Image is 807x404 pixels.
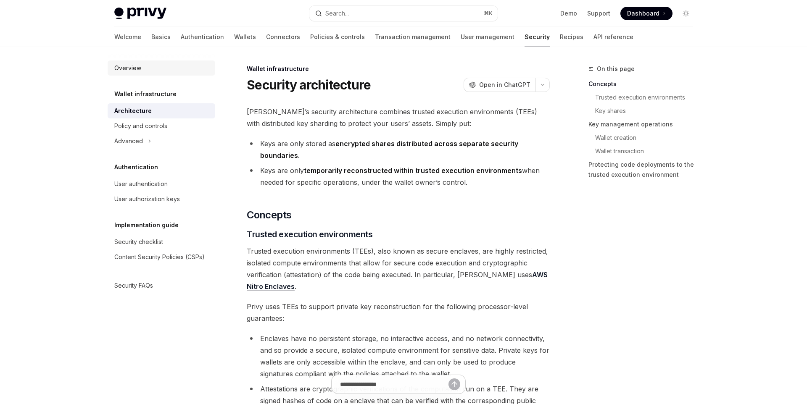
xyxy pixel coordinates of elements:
[309,6,498,21] button: Search...⌘K
[114,63,141,73] div: Overview
[247,208,291,222] span: Concepts
[597,64,635,74] span: On this page
[266,27,300,47] a: Connectors
[588,118,699,131] a: Key management operations
[325,8,349,18] div: Search...
[108,249,215,265] a: Content Security Policies (CSPs)
[484,10,493,17] span: ⌘ K
[464,78,535,92] button: Open in ChatGPT
[108,278,215,293] a: Security FAQs
[588,158,699,181] a: Protecting code deployments to the trusted execution environment
[595,104,699,118] a: Key shares
[595,144,699,158] a: Wallet transaction
[114,136,143,146] div: Advanced
[461,27,514,47] a: User management
[247,245,550,292] span: Trusted execution environments (TEEs), also known as secure enclaves, are highly restricted, isol...
[151,27,171,47] a: Basics
[588,77,699,91] a: Concepts
[108,118,215,134] a: Policy and controls
[114,27,141,47] a: Welcome
[595,91,699,104] a: Trusted execution environments
[114,121,167,131] div: Policy and controls
[247,333,550,380] li: Enclaves have no persistent storage, no interactive access, and no network connectivity, and so p...
[247,77,371,92] h1: Security architecture
[108,60,215,76] a: Overview
[560,27,583,47] a: Recipes
[310,27,365,47] a: Policies & controls
[234,27,256,47] a: Wallets
[595,131,699,144] a: Wallet creation
[247,106,550,129] span: [PERSON_NAME]’s security architecture combines trusted execution environments (TEEs) with distrib...
[247,228,372,240] span: Trusted execution environments
[108,234,215,249] a: Security checklist
[114,237,163,247] div: Security checklist
[679,7,693,20] button: Toggle dark mode
[448,378,460,390] button: Send message
[620,7,672,20] a: Dashboard
[560,9,577,18] a: Demo
[593,27,633,47] a: API reference
[247,65,550,73] div: Wallet infrastructure
[114,281,153,291] div: Security FAQs
[114,179,168,189] div: User authentication
[247,138,550,161] li: Keys are only stored as
[114,8,166,19] img: light logo
[108,176,215,192] a: User authentication
[114,194,180,204] div: User authorization keys
[108,192,215,207] a: User authorization keys
[304,166,522,175] strong: temporarily reconstructed within trusted execution environments
[479,81,530,89] span: Open in ChatGPT
[114,106,152,116] div: Architecture
[525,27,550,47] a: Security
[375,27,451,47] a: Transaction management
[181,27,224,47] a: Authentication
[114,89,177,99] h5: Wallet infrastructure
[108,103,215,118] a: Architecture
[247,301,550,324] span: Privy uses TEEs to support private key reconstruction for the following processor-level guarantees:
[114,220,179,230] h5: Implementation guide
[247,165,550,188] li: Keys are only when needed for specific operations, under the wallet owner’s control.
[587,9,610,18] a: Support
[114,252,205,262] div: Content Security Policies (CSPs)
[627,9,659,18] span: Dashboard
[260,139,518,160] strong: encrypted shares distributed across separate security boundaries.
[114,162,158,172] h5: Authentication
